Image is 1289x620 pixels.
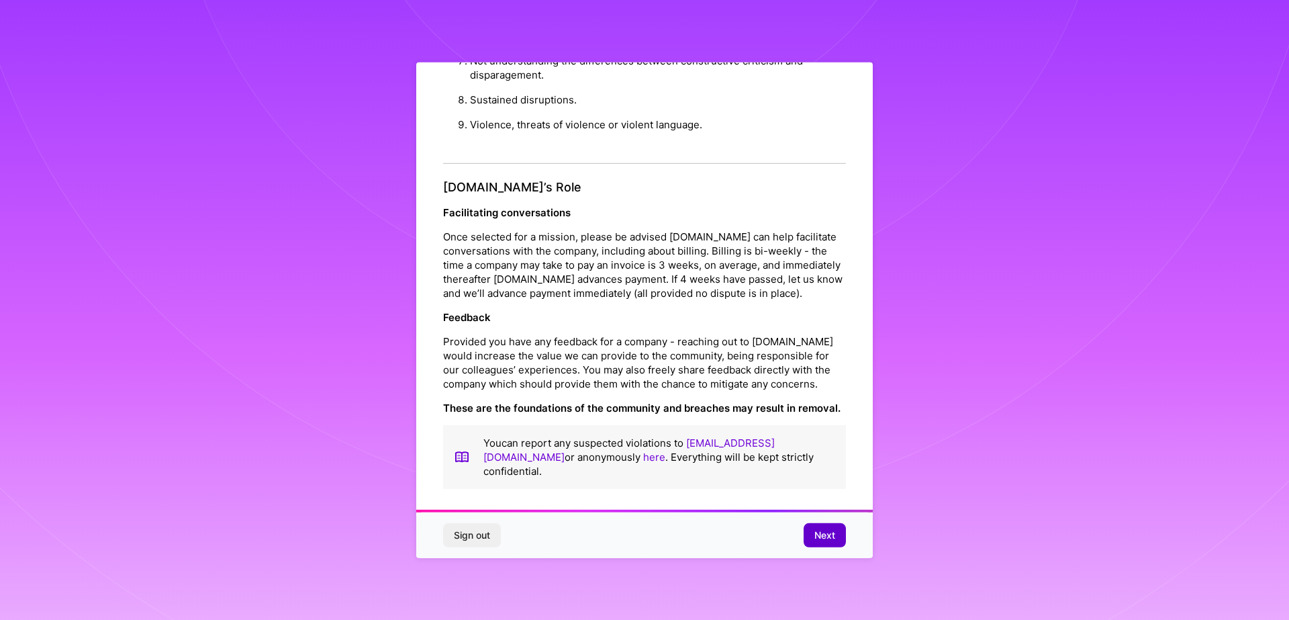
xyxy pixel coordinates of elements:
[443,402,841,414] strong: These are the foundations of the community and breaches may result in removal.
[454,529,490,542] span: Sign out
[804,523,846,547] button: Next
[470,112,846,137] li: Violence, threats of violence or violent language.
[443,335,846,391] p: Provided you have any feedback for a company - reaching out to [DOMAIN_NAME] would increase the v...
[443,230,846,300] p: Once selected for a mission, please be advised [DOMAIN_NAME] can help facilitate conversations wi...
[483,436,835,478] p: You can report any suspected violations to or anonymously . Everything will be kept strictly conf...
[483,437,775,463] a: [EMAIL_ADDRESS][DOMAIN_NAME]
[643,451,665,463] a: here
[470,87,846,112] li: Sustained disruptions.
[443,311,491,324] strong: Feedback
[470,48,846,87] li: Not understanding the differences between constructive criticism and disparagement.
[443,180,846,195] h4: [DOMAIN_NAME]’s Role
[443,206,571,219] strong: Facilitating conversations
[454,436,470,478] img: book icon
[443,523,501,547] button: Sign out
[814,529,835,542] span: Next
